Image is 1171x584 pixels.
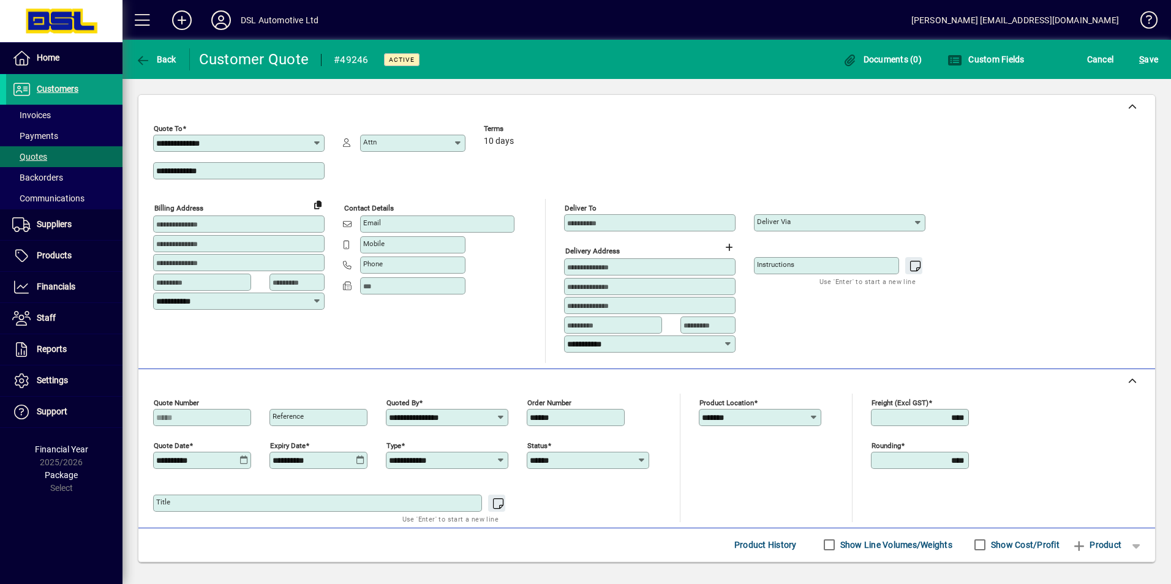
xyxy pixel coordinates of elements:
a: Products [6,241,122,271]
a: Settings [6,365,122,396]
button: Custom Fields [944,48,1028,70]
span: Customers [37,84,78,94]
button: Cancel [1084,48,1117,70]
span: Home [37,53,59,62]
mat-label: Expiry date [270,441,306,449]
span: S [1139,54,1144,64]
div: Customer Quote [199,50,309,69]
button: Product [1066,534,1128,556]
span: Payments [12,131,58,141]
span: Product [1072,535,1121,555]
span: Staff [37,313,56,323]
button: Save [1136,48,1161,70]
button: Add [162,9,201,31]
button: Product History [729,534,802,556]
span: Back [135,54,176,64]
span: Custom Fields [947,54,1025,64]
div: #49246 [334,50,369,70]
a: Support [6,397,122,427]
a: Knowledge Base [1131,2,1156,42]
mat-label: Type [386,441,401,449]
mat-label: Quote To [154,124,183,133]
span: Package [45,470,78,480]
span: ave [1139,50,1158,69]
span: Cancel [1087,50,1114,69]
app-page-header-button: Back [122,48,190,70]
a: Reports [6,334,122,365]
mat-label: Attn [363,138,377,146]
mat-hint: Use 'Enter' to start a new line [819,274,916,288]
button: Profile [201,9,241,31]
mat-label: Quoted by [386,398,419,406]
mat-label: Product location [699,398,754,406]
a: Communications [6,188,122,209]
mat-label: Rounding [872,441,901,449]
mat-label: Phone [363,260,383,268]
button: Copy to Delivery address [308,195,328,214]
span: Documents (0) [842,54,922,64]
mat-label: Title [156,498,170,506]
label: Show Cost/Profit [988,539,1060,551]
mat-label: Freight (excl GST) [872,398,928,406]
button: Back [132,48,179,70]
mat-label: Email [363,219,381,227]
a: Payments [6,125,122,146]
span: Financial Year [35,444,88,454]
a: Backorders [6,167,122,188]
mat-label: Order number [527,398,571,406]
a: Invoices [6,105,122,125]
mat-label: Quote number [154,398,199,406]
mat-label: Mobile [363,239,385,248]
span: Financials [37,282,75,291]
span: Terms [484,125,557,133]
a: Suppliers [6,209,122,240]
mat-label: Reference [273,412,304,421]
span: Product History [734,535,797,555]
a: Quotes [6,146,122,167]
span: Products [37,250,72,260]
span: Active [389,56,415,64]
span: Quotes [12,152,47,162]
a: Staff [6,303,122,334]
span: Suppliers [37,219,72,229]
span: Communications [12,193,85,203]
div: [PERSON_NAME] [EMAIL_ADDRESS][DOMAIN_NAME] [911,10,1119,30]
mat-hint: Use 'Enter' to start a new line [402,512,499,526]
div: DSL Automotive Ltd [241,10,318,30]
mat-label: Status [527,441,548,449]
span: Support [37,406,67,416]
mat-label: Deliver via [757,217,791,226]
mat-label: Quote date [154,441,189,449]
mat-label: Deliver To [565,204,597,212]
span: Invoices [12,110,51,120]
span: Backorders [12,173,63,182]
span: Settings [37,375,68,385]
label: Show Line Volumes/Weights [838,539,952,551]
span: 10 days [484,137,514,146]
span: Reports [37,344,67,354]
button: Choose address [719,238,739,257]
a: Financials [6,272,122,302]
a: Home [6,43,122,73]
mat-label: Instructions [757,260,794,269]
button: Documents (0) [839,48,925,70]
